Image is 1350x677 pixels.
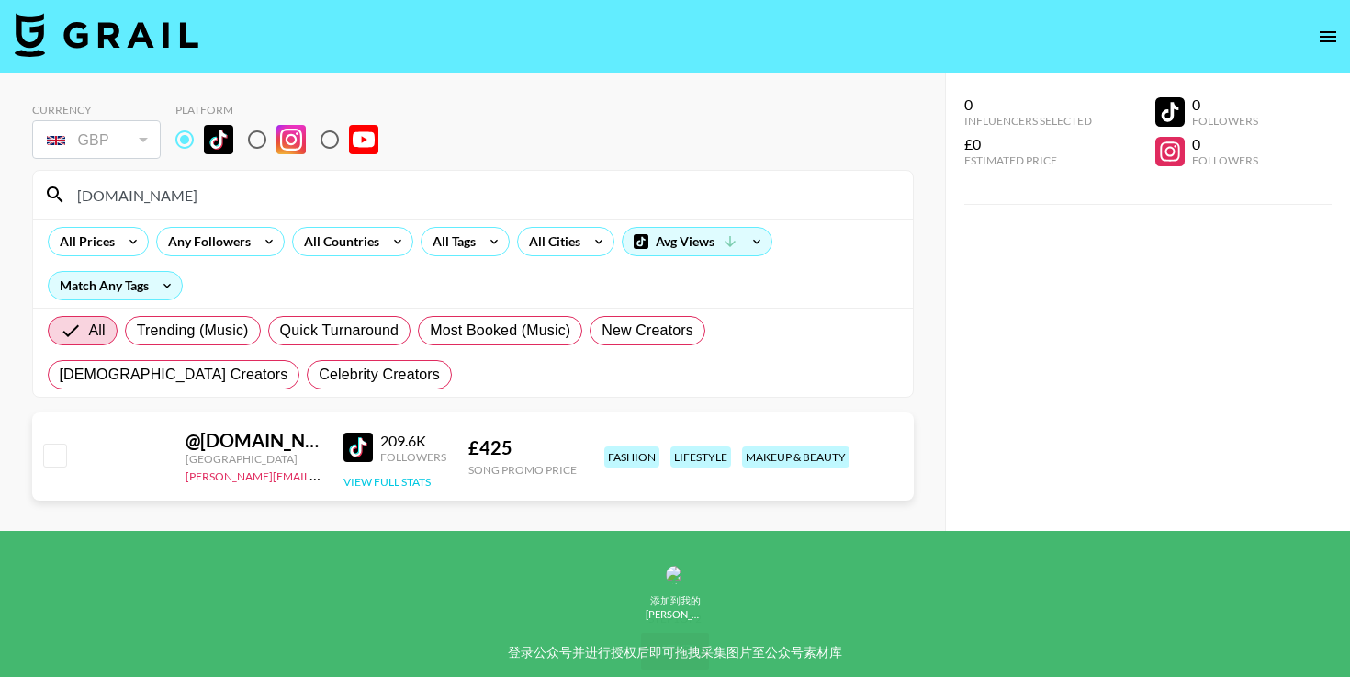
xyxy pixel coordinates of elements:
[1192,135,1258,153] div: 0
[157,228,254,255] div: Any Followers
[60,364,288,386] span: [DEMOGRAPHIC_DATA] Creators
[1310,18,1346,55] button: open drawer
[137,320,249,342] span: Trending (Music)
[468,463,577,477] div: Song Promo Price
[1192,153,1258,167] div: Followers
[518,228,584,255] div: All Cities
[468,436,577,459] div: £ 425
[175,103,393,117] div: Platform
[1258,585,1328,655] iframe: Drift Widget Chat Controller
[604,446,659,468] div: fashion
[623,228,771,255] div: Avg Views
[964,135,1092,153] div: £0
[964,114,1092,128] div: Influencers Selected
[186,452,321,466] div: [GEOGRAPHIC_DATA]
[380,450,446,464] div: Followers
[66,180,902,209] input: Search by User Name
[343,475,431,489] button: View Full Stats
[15,13,198,57] img: Grail Talent
[204,125,233,154] img: TikTok
[422,228,479,255] div: All Tags
[349,125,378,154] img: YouTube
[293,228,383,255] div: All Countries
[380,432,446,450] div: 209.6K
[964,96,1092,114] div: 0
[36,124,157,156] div: GBP
[89,320,106,342] span: All
[186,429,321,452] div: @ [DOMAIN_NAME]
[280,320,399,342] span: Quick Turnaround
[670,446,731,468] div: lifestyle
[602,320,693,342] span: New Creators
[186,466,457,483] a: [PERSON_NAME][EMAIL_ADDRESS][DOMAIN_NAME]
[1192,96,1258,114] div: 0
[1192,114,1258,128] div: Followers
[49,228,118,255] div: All Prices
[343,433,373,462] img: TikTok
[32,103,161,117] div: Currency
[49,272,182,299] div: Match Any Tags
[964,153,1092,167] div: Estimated Price
[32,117,161,163] div: Currency is locked to GBP
[319,364,440,386] span: Celebrity Creators
[276,125,306,154] img: Instagram
[742,446,849,468] div: makeup & beauty
[430,320,570,342] span: Most Booked (Music)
